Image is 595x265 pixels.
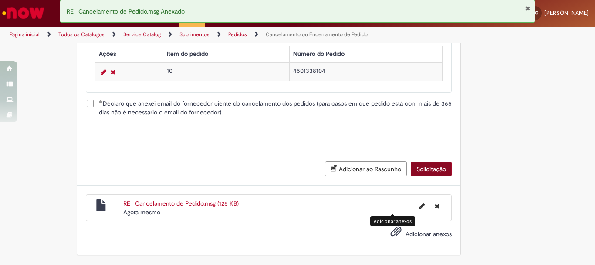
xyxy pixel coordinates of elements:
[414,199,430,213] button: Editar nome de arquivo RE_ Cancelamento de Pedido.msg
[325,161,407,176] button: Adicionar ao Rascunho
[108,67,118,77] a: Remover linha 1
[10,31,40,38] a: Página inicial
[163,63,290,81] td: 10
[411,162,452,176] button: Solicitação
[406,231,452,238] span: Adicionar anexos
[544,9,588,17] span: [PERSON_NAME]
[123,208,160,216] time: 28/08/2025 17:43:17
[99,99,452,117] span: Declaro que anexei email do fornecedor ciente do cancelamento dos pedidos (para casos em que pedi...
[290,63,443,81] td: 4501338104
[429,199,445,213] button: Excluir RE_ Cancelamento de Pedido.msg
[95,46,163,62] th: Ações
[99,100,103,103] span: Obrigatório Preenchido
[99,67,108,77] a: Editar Linha 1
[123,200,239,207] a: RE_ Cancelamento de Pedido.msg (125 KB)
[290,46,443,62] th: Número do Pedido
[123,208,160,216] span: Agora mesmo
[67,7,185,15] span: RE_ Cancelamento de Pedido.msg Anexado
[228,31,247,38] a: Pedidos
[123,31,161,38] a: Service Catalog
[7,27,390,43] ul: Trilhas de página
[388,224,404,244] button: Adicionar anexos
[163,46,290,62] th: Item do pedido
[370,216,415,226] div: Adicionar anexos
[58,31,105,38] a: Todos os Catálogos
[525,5,531,12] button: Fechar Notificação
[1,4,46,22] img: ServiceNow
[266,31,368,38] a: Cancelamento ou Encerramento de Pedido
[179,31,210,38] a: Suprimentos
